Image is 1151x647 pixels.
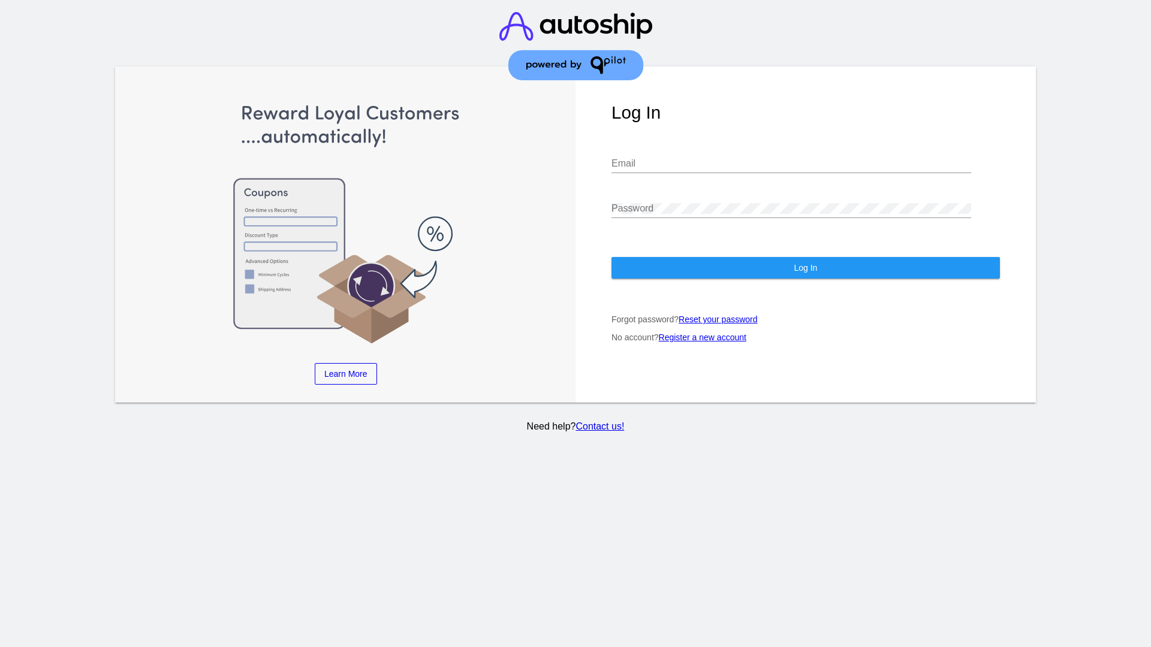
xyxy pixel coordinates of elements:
[611,158,971,169] input: Email
[324,369,367,379] span: Learn More
[659,332,746,342] a: Register a new account
[152,102,540,345] img: Apply Coupons Automatically to Scheduled Orders with QPilot
[794,263,817,273] span: Log In
[575,421,624,431] a: Contact us!
[611,315,1000,324] p: Forgot password?
[113,421,1038,432] p: Need help?
[611,332,1000,342] p: No account?
[315,363,377,385] a: Learn More
[611,102,1000,123] h1: Log In
[679,315,758,324] a: Reset your password
[611,257,1000,279] button: Log In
